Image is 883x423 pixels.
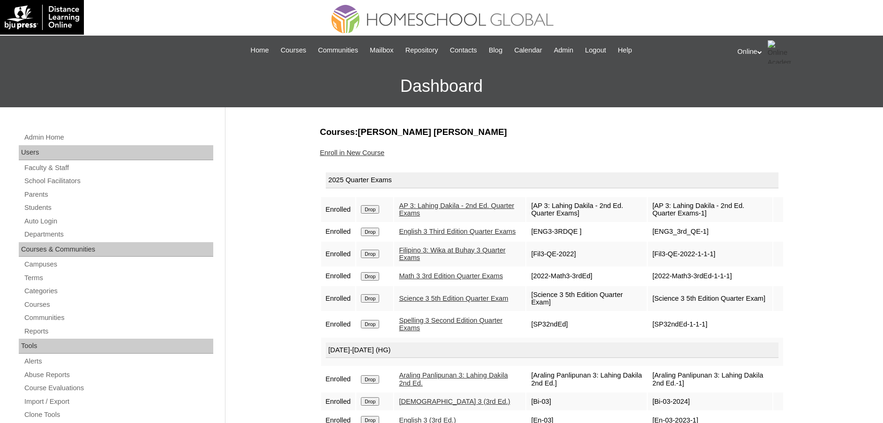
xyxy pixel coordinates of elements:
span: Help [618,45,632,56]
input: Drop [361,205,379,214]
span: Home [251,45,269,56]
a: Admin Home [23,132,213,143]
span: Repository [405,45,438,56]
a: Home [246,45,274,56]
a: [DEMOGRAPHIC_DATA] 3 (3rd Ed.) [399,398,510,405]
input: Drop [361,250,379,258]
td: [AP 3: Lahing Dakila - 2nd Ed. Quarter Exams] [526,197,647,222]
td: Enrolled [321,312,356,337]
a: Auto Login [23,215,213,227]
td: [Bi-03-2024] [648,393,772,410]
input: Drop [361,397,379,406]
a: Mailbox [365,45,398,56]
a: Alerts [23,356,213,367]
a: Communities [313,45,363,56]
a: Araling Panlipunan 3: Lahing Dakila 2nd Ed. [399,371,508,387]
h3: Courses:[PERSON_NAME] [PERSON_NAME] [320,126,784,138]
h3: Dashboard [5,65,878,107]
div: Online [737,40,874,64]
a: Help [613,45,636,56]
a: Campuses [23,259,213,270]
a: Spelling 3 Second Edition Quarter Exams [399,317,502,332]
td: [SP32ndEd-1-1-1] [648,312,772,337]
a: Students [23,202,213,214]
td: Enrolled [321,286,356,311]
a: Terms [23,272,213,284]
a: Logout [580,45,611,56]
a: Science 3 5th Edition Quarter Exam [399,295,508,302]
a: Calendar [509,45,546,56]
span: Logout [585,45,606,56]
div: Courses & Communities [19,242,213,257]
span: Mailbox [370,45,394,56]
td: Enrolled [321,242,356,267]
a: Course Evaluations [23,382,213,394]
td: Enrolled [321,393,356,410]
img: logo-white.png [5,5,79,30]
input: Drop [361,228,379,236]
span: Contacts [450,45,477,56]
td: [ENG3_3rd_QE-1] [648,223,772,241]
td: Enrolled [321,223,356,241]
a: School Facilitators [23,175,213,187]
a: Abuse Reports [23,369,213,381]
td: [Araling Panlipunan 3: Lahing Dakila 2nd Ed.] [526,367,647,392]
a: AP 3: Lahing Dakila - 2nd Ed. Quarter Exams [399,202,514,217]
a: Faculty & Staff [23,162,213,174]
span: Admin [554,45,574,56]
div: Users [19,145,213,160]
a: Filipino 3: Wika at Buhay 3 Quarter Exams [399,246,505,262]
input: Drop [361,294,379,303]
span: Courses [281,45,307,56]
td: [ENG3-3RDQE ] [526,223,647,241]
td: Enrolled [321,367,356,392]
a: Courses [276,45,311,56]
span: Blog [489,45,502,56]
div: 2025 Quarter Exams [326,172,778,188]
td: [Science 3 5th Edition Quarter Exam] [648,286,772,311]
td: [2022-Math3-3rdEd-1-1-1] [648,267,772,285]
div: Tools [19,339,213,354]
a: Blog [484,45,507,56]
a: Reports [23,326,213,337]
a: Departments [23,229,213,240]
td: [Fil3-QE-2022] [526,242,647,267]
a: Repository [401,45,443,56]
img: Online Academy [768,40,791,64]
a: Import / Export [23,396,213,408]
td: [AP 3: Lahing Dakila - 2nd Ed. Quarter Exams-1] [648,197,772,222]
td: [SP32ndEd] [526,312,647,337]
span: Communities [318,45,358,56]
td: [2022-Math3-3rdEd] [526,267,647,285]
a: Enroll in New Course [320,149,385,156]
a: Math 3 3rd Edition Quarter Exams [399,272,503,280]
input: Drop [361,272,379,281]
a: English 3 Third Edition Quarter Exams [399,228,516,235]
a: Courses [23,299,213,311]
input: Drop [361,320,379,328]
td: Enrolled [321,197,356,222]
td: [Fil3-QE-2022-1-1-1] [648,242,772,267]
td: [Bi-03] [526,393,647,410]
input: Drop [361,375,379,384]
td: Enrolled [321,267,356,285]
a: Clone Tools [23,409,213,421]
td: [Araling Panlipunan 3: Lahing Dakila 2nd Ed.-1] [648,367,772,392]
a: Communities [23,312,213,324]
a: Parents [23,189,213,200]
span: Calendar [514,45,542,56]
td: [Science 3 5th Edition Quarter Exam] [526,286,647,311]
a: Contacts [445,45,482,56]
a: Categories [23,285,213,297]
div: [DATE]-[DATE] (HG) [326,342,778,358]
a: Admin [549,45,578,56]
